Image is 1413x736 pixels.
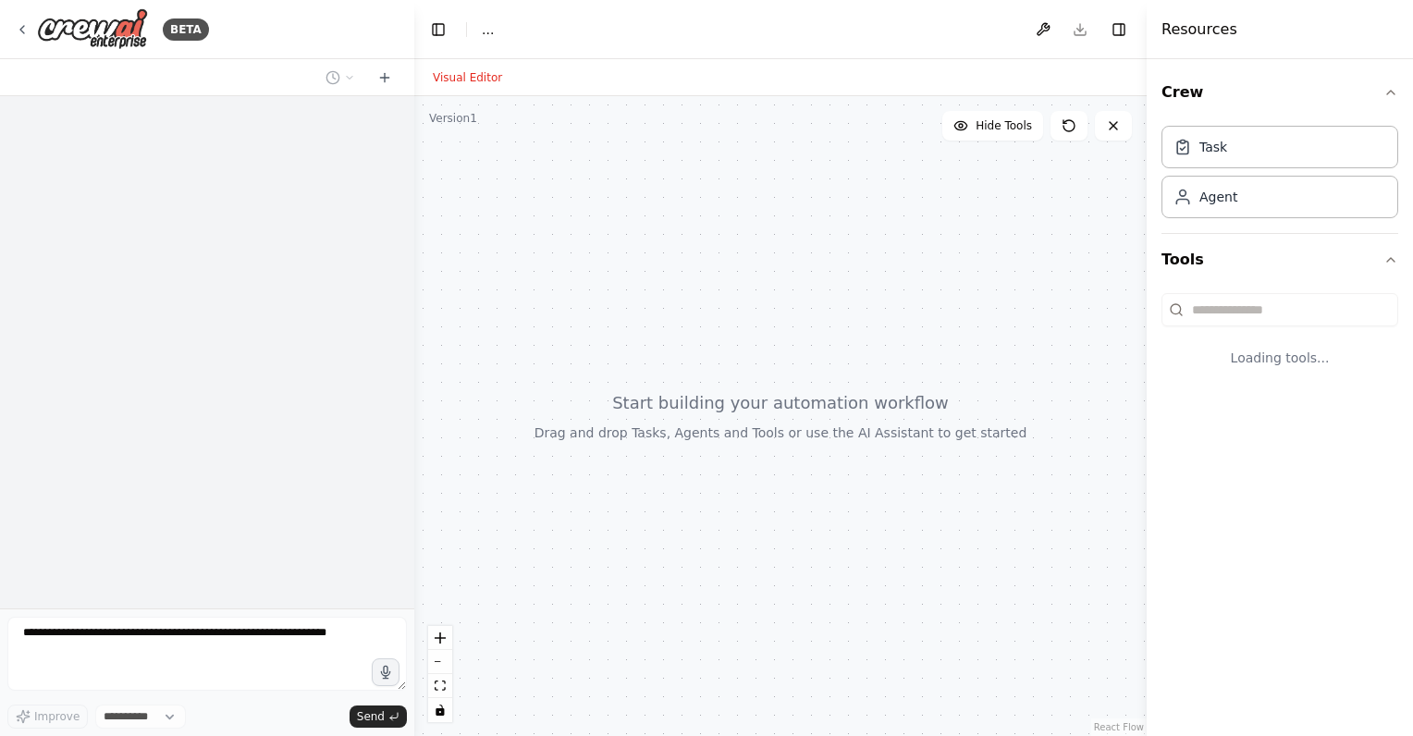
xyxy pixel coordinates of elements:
button: Hide left sidebar [425,17,451,43]
div: React Flow controls [428,626,452,722]
button: Send [350,705,407,728]
button: Hide Tools [942,111,1043,141]
button: Improve [7,705,88,729]
div: Agent [1199,188,1237,206]
button: Start a new chat [370,67,399,89]
span: ... [482,20,494,39]
span: Send [357,709,385,724]
a: React Flow attribution [1094,722,1144,732]
button: Switch to previous chat [318,67,362,89]
button: Visual Editor [422,67,513,89]
button: zoom in [428,626,452,650]
button: zoom out [428,650,452,674]
button: Hide right sidebar [1106,17,1132,43]
span: Hide Tools [976,118,1032,133]
img: Logo [37,8,148,50]
div: Loading tools... [1161,334,1398,382]
button: Click to speak your automation idea [372,658,399,686]
h4: Resources [1161,18,1237,41]
button: Tools [1161,234,1398,286]
button: fit view [428,674,452,698]
div: Crew [1161,118,1398,233]
span: Improve [34,709,80,724]
div: Version 1 [429,111,477,126]
div: Tools [1161,286,1398,397]
button: toggle interactivity [428,698,452,722]
div: BETA [163,18,209,41]
div: Task [1199,138,1227,156]
nav: breadcrumb [482,20,494,39]
button: Crew [1161,67,1398,118]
